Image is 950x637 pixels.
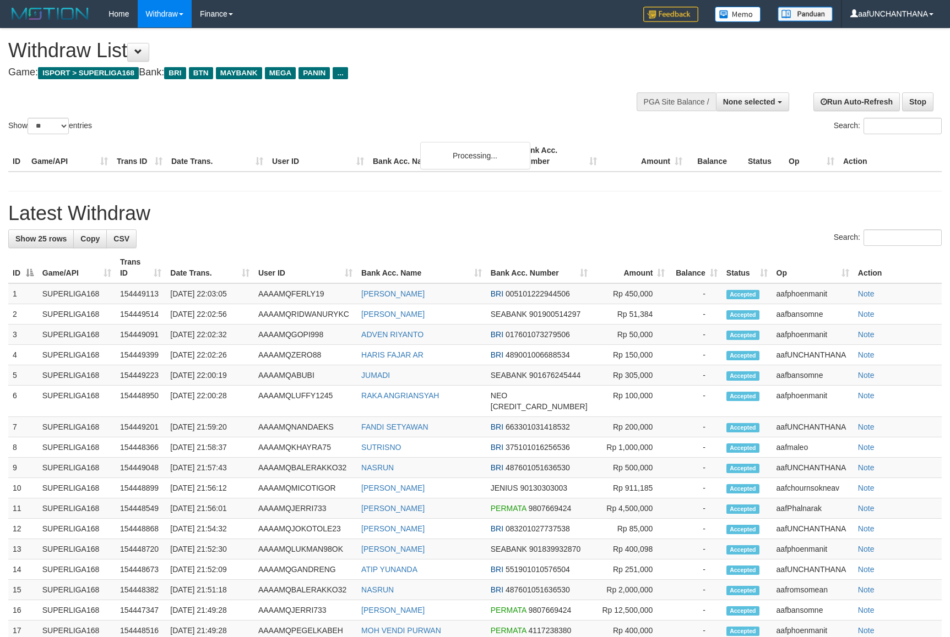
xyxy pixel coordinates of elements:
a: Note [858,463,875,472]
span: BRI [491,422,503,431]
td: aafphoenmanit [772,325,854,345]
th: ID [8,140,27,172]
td: Rp 4,500,000 [592,498,670,519]
th: User ID [268,140,368,172]
td: 154449201 [116,417,166,437]
td: SUPERLIGA168 [38,559,116,580]
td: aafphoenmanit [772,283,854,304]
td: 4 [8,345,38,365]
td: aafphoenmanit [772,539,854,559]
span: BRI [164,67,186,79]
td: SUPERLIGA168 [38,600,116,620]
span: Accepted [726,545,759,554]
td: aafUNCHANTHANA [772,559,854,580]
td: 16 [8,600,38,620]
div: PGA Site Balance / [637,92,716,111]
span: Accepted [726,310,759,320]
a: HARIS FAJAR AR [361,350,424,359]
td: aafbansomne [772,600,854,620]
td: aafPhalnarak [772,498,854,519]
td: SUPERLIGA168 [38,386,116,417]
span: Copy 663301031418532 to clipboard [506,422,570,431]
th: Op [784,140,839,172]
th: Trans ID [112,140,167,172]
th: ID: activate to sort column descending [8,252,38,283]
span: Copy 4117238380 to clipboard [528,626,571,635]
td: 154449514 [116,304,166,325]
td: 154449113 [116,283,166,304]
span: BRI [491,463,503,472]
td: Rp 150,000 [592,345,670,365]
span: Copy 9807669424 to clipboard [528,504,571,513]
td: Rp 911,185 [592,478,670,498]
span: Copy 005101222944506 to clipboard [506,289,570,298]
span: SEABANK [491,545,527,553]
span: BRI [491,289,503,298]
img: MOTION_logo.png [8,6,92,22]
select: Showentries [28,118,69,134]
td: - [669,559,722,580]
td: SUPERLIGA168 [38,304,116,325]
td: AAAAMQGANDRENG [254,559,357,580]
a: Stop [902,92,933,111]
td: aafphoenmanit [772,386,854,417]
td: AAAAMQLUFFY1245 [254,386,357,417]
td: 6 [8,386,38,417]
td: AAAAMQMICOTIGOR [254,478,357,498]
th: Op: activate to sort column ascending [772,252,854,283]
td: - [669,437,722,458]
span: Accepted [726,443,759,453]
td: aafromsomean [772,580,854,600]
td: [DATE] 21:59:20 [166,417,254,437]
span: Accepted [726,606,759,616]
td: 14 [8,559,38,580]
td: [DATE] 21:49:28 [166,600,254,620]
td: 154448549 [116,498,166,519]
span: Accepted [726,331,759,340]
span: MAYBANK [216,67,262,79]
span: BRI [491,330,503,339]
td: aafmaleo [772,437,854,458]
td: aafUNCHANTHANA [772,519,854,539]
td: Rp 305,000 [592,365,670,386]
span: None selected [723,97,775,106]
td: SUPERLIGA168 [38,498,116,519]
td: 10 [8,478,38,498]
span: Accepted [726,423,759,432]
td: aafbansomne [772,365,854,386]
span: Accepted [726,351,759,360]
span: NEO [491,391,507,400]
td: 154449223 [116,365,166,386]
span: Accepted [726,586,759,595]
span: CSV [113,234,129,243]
span: Accepted [726,525,759,534]
th: User ID: activate to sort column ascending [254,252,357,283]
a: Note [858,484,875,492]
td: AAAAMQABUBI [254,365,357,386]
a: [PERSON_NAME] [361,524,425,533]
td: SUPERLIGA168 [38,345,116,365]
span: BRI [491,443,503,452]
a: RAKA ANGRIANSYAH [361,391,439,400]
td: 12 [8,519,38,539]
td: - [669,498,722,519]
td: SUPERLIGA168 [38,458,116,478]
span: BRI [491,524,503,533]
th: Balance [687,140,743,172]
a: Note [858,565,875,574]
td: AAAAMQJERRI733 [254,498,357,519]
a: Note [858,504,875,513]
td: [DATE] 21:51:18 [166,580,254,600]
td: 11 [8,498,38,519]
span: Accepted [726,565,759,575]
td: [DATE] 21:52:30 [166,539,254,559]
th: Status: activate to sort column ascending [722,252,772,283]
th: Amount: activate to sort column ascending [592,252,670,283]
th: Bank Acc. Number: activate to sort column ascending [486,252,592,283]
td: aafUNCHANTHANA [772,345,854,365]
a: ADVEN RIYANTO [361,330,424,339]
a: Note [858,310,875,318]
td: Rp 500,000 [592,458,670,478]
span: Accepted [726,504,759,514]
td: SUPERLIGA168 [38,437,116,458]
